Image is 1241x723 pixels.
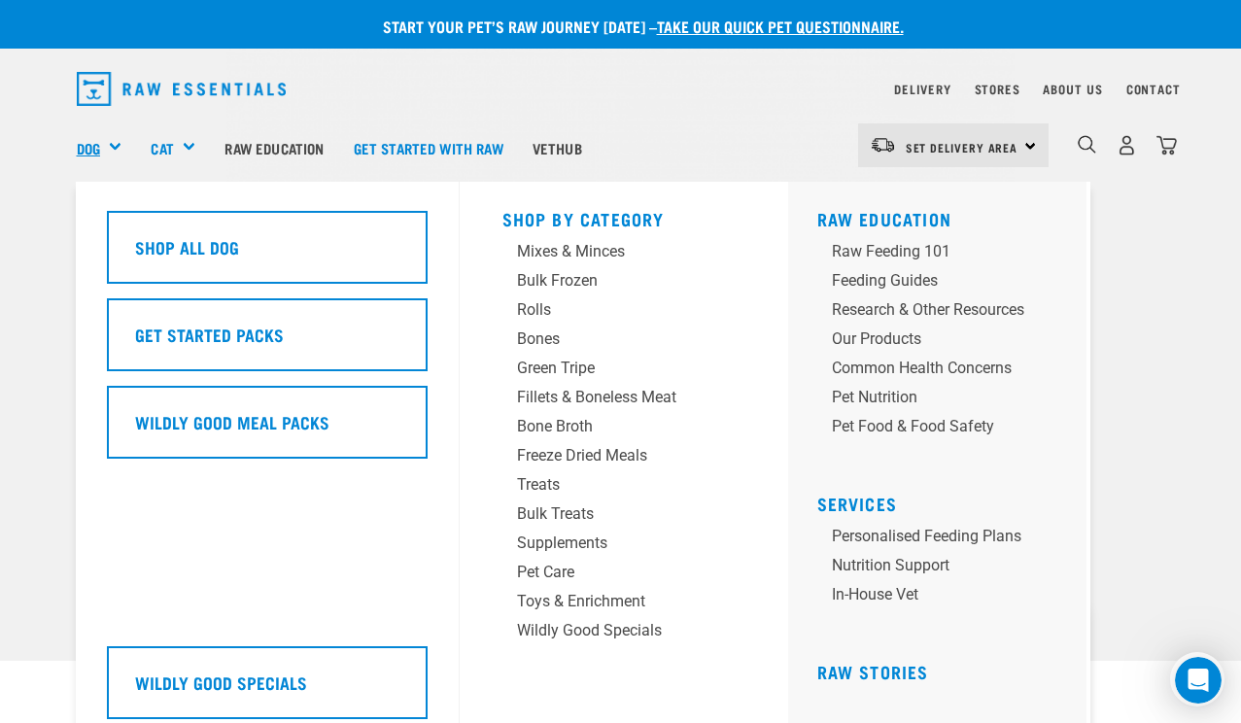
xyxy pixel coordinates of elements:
[517,444,699,467] div: Freeze Dried Meals
[502,532,745,561] a: Supplements
[339,109,518,187] a: Get started with Raw
[1117,135,1137,155] img: user.png
[832,298,1024,322] div: Research & Other Resources
[1175,657,1222,704] iframe: Intercom live chat
[107,211,428,298] a: Shop All Dog
[61,64,1181,114] nav: dropdown navigation
[817,415,1071,444] a: Pet Food & Food Safety
[502,357,745,386] a: Green Tripe
[832,240,1024,263] div: Raw Feeding 101
[502,561,745,590] a: Pet Care
[817,386,1071,415] a: Pet Nutrition
[832,327,1024,351] div: Our Products
[502,327,745,357] a: Bones
[517,240,699,263] div: Mixes & Minces
[832,415,1024,438] div: Pet Food & Food Safety
[817,554,1071,583] a: Nutrition Support
[502,209,745,224] h5: Shop By Category
[832,357,1024,380] div: Common Health Concerns
[502,590,745,619] a: Toys & Enrichment
[657,21,904,30] a: take our quick pet questionnaire.
[518,109,597,187] a: Vethub
[517,327,699,351] div: Bones
[517,590,699,613] div: Toys & Enrichment
[135,670,307,695] h5: Wildly Good Specials
[906,144,1018,151] span: Set Delivery Area
[832,269,1024,293] div: Feeding Guides
[1043,86,1102,92] a: About Us
[502,415,745,444] a: Bone Broth
[151,137,173,159] a: Cat
[975,86,1020,92] a: Stores
[517,298,699,322] div: Rolls
[517,386,699,409] div: Fillets & Boneless Meat
[817,298,1071,327] a: Research & Other Resources
[135,322,284,347] h5: Get Started Packs
[517,532,699,555] div: Supplements
[107,298,428,386] a: Get Started Packs
[517,502,699,526] div: Bulk Treats
[817,240,1071,269] a: Raw Feeding 101
[1170,652,1224,706] iframe: Intercom live chat discovery launcher
[502,473,745,502] a: Treats
[517,415,699,438] div: Bone Broth
[817,525,1071,554] a: Personalised Feeding Plans
[894,86,950,92] a: Delivery
[817,494,1071,509] h5: Services
[1078,135,1096,154] img: home-icon-1@2x.png
[817,357,1071,386] a: Common Health Concerns
[135,234,239,259] h5: Shop All Dog
[210,109,338,187] a: Raw Education
[502,502,745,532] a: Bulk Treats
[502,619,745,648] a: Wildly Good Specials
[1126,86,1181,92] a: Contact
[817,214,952,224] a: Raw Education
[517,357,699,380] div: Green Tripe
[817,583,1071,612] a: In-house vet
[517,619,699,642] div: Wildly Good Specials
[77,72,287,106] img: Raw Essentials Logo
[517,473,699,497] div: Treats
[870,136,896,154] img: van-moving.png
[817,269,1071,298] a: Feeding Guides
[502,298,745,327] a: Rolls
[135,409,329,434] h5: Wildly Good Meal Packs
[832,386,1024,409] div: Pet Nutrition
[1156,135,1177,155] img: home-icon@2x.png
[817,327,1071,357] a: Our Products
[107,386,428,473] a: Wildly Good Meal Packs
[502,444,745,473] a: Freeze Dried Meals
[77,137,100,159] a: Dog
[502,386,745,415] a: Fillets & Boneless Meat
[502,240,745,269] a: Mixes & Minces
[517,561,699,584] div: Pet Care
[817,667,929,676] a: Raw Stories
[517,269,699,293] div: Bulk Frozen
[502,269,745,298] a: Bulk Frozen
